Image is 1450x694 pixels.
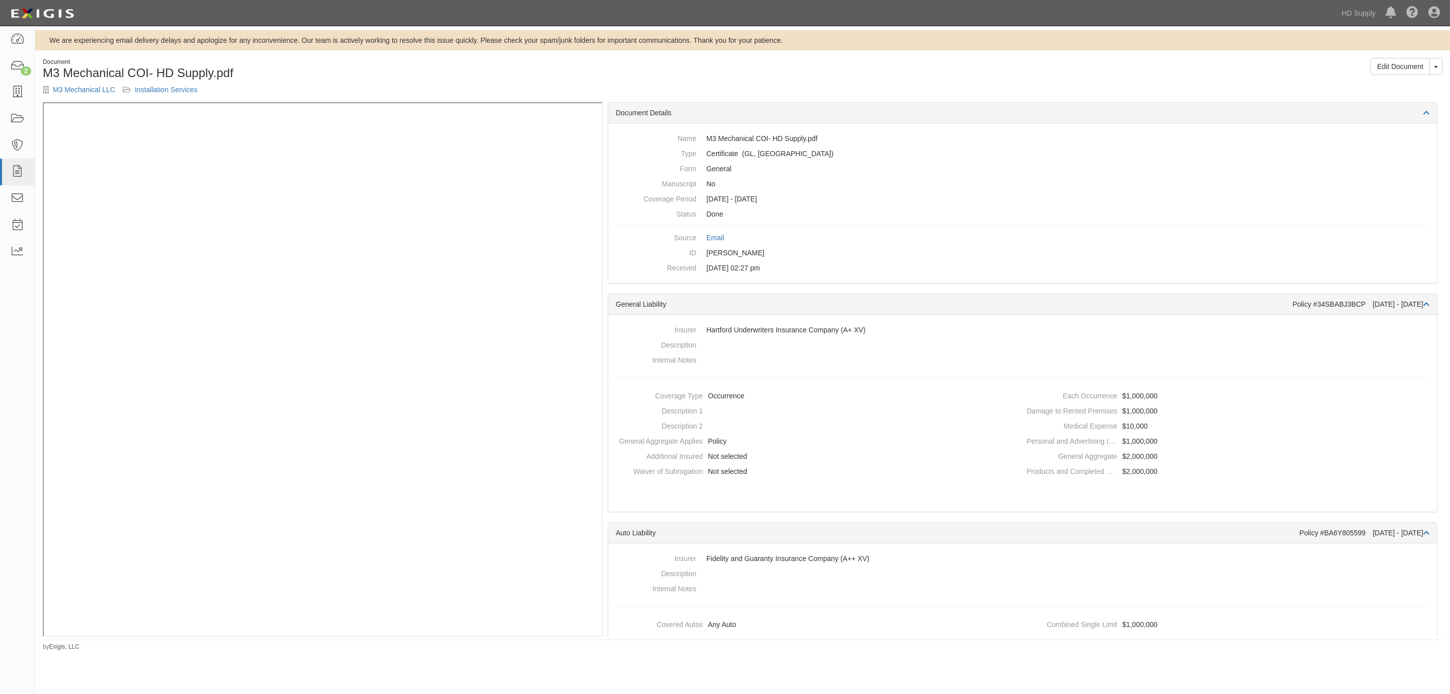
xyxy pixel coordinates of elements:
[616,161,696,174] dt: Form
[616,528,1299,538] div: Auto Liability
[1370,58,1430,75] a: Edit Document
[1027,632,1117,645] dt: Bodily Injury Per Person
[616,551,696,564] dt: Insurer
[135,86,198,94] a: Installation Services
[49,643,80,650] a: Exigis, LLC
[616,176,1429,191] dd: No
[612,617,1019,632] dd: Any Auto
[1027,617,1433,632] dd: $1,000,000
[616,230,696,243] dt: Source
[1027,449,1117,461] dt: General Aggregate
[616,299,1292,309] div: General Liability
[616,146,696,159] dt: Type
[8,5,77,23] img: logo-5460c22ac91f19d4615b14bd174203de0afe785f0fc80cf4dbbc73dc1793850b.png
[1292,299,1429,309] div: Policy #34SBABJ3BCP [DATE] - [DATE]
[616,260,1429,275] dd: [DATE] 02:27 pm
[1027,419,1433,434] dd: $10,000
[1027,403,1433,419] dd: $1,000,000
[616,353,696,365] dt: Internal Notes
[43,58,735,66] div: Document
[1027,464,1433,479] dd: $2,000,000
[43,643,80,651] small: by
[616,245,1429,260] dd: [PERSON_NAME]
[1299,528,1429,538] div: Policy #BA6Y805599 [DATE] - [DATE]
[616,551,1429,566] dd: Fidelity and Guaranty Insurance Company (A++ XV)
[616,566,696,579] dt: Description
[616,176,696,189] dt: Manuscript
[612,632,703,645] dt: Additional Insured
[616,337,696,350] dt: Description
[616,206,696,219] dt: Status
[616,245,696,258] dt: ID
[1027,388,1433,403] dd: $1,000,000
[1027,388,1117,401] dt: Each Occurrence
[1027,419,1117,431] dt: Medical Expense
[1406,7,1418,19] i: Help Center - Complianz
[612,403,703,416] dt: Description 1
[612,632,1019,647] dd: Not selected
[612,464,1019,479] dd: Not selected
[1027,434,1433,449] dd: $1,000,000
[21,66,31,76] div: 2
[43,66,735,80] h1: M3 Mechanical COI- HD Supply.pdf
[616,581,696,594] dt: Internal Notes
[616,191,1429,206] dd: [DATE] - [DATE]
[616,322,1429,337] dd: Hartford Underwriters Insurance Company (A+ XV)
[612,449,1019,464] dd: Not selected
[616,191,696,204] dt: Coverage Period
[616,131,1429,146] dd: M3 Mechanical COI- HD Supply.pdf
[616,322,696,335] dt: Insurer
[35,35,1450,45] div: We are experiencing email delivery delays and apologize for any inconvenience. Our team is active...
[1337,3,1381,23] a: HD Supply
[1027,617,1117,630] dt: Combined Single Limit
[612,434,703,446] dt: General Aggregate Applies
[1027,464,1117,476] dt: Products and Completed Operations
[1027,449,1433,464] dd: $2,000,000
[616,206,1429,222] dd: Done
[608,103,1437,123] div: Document Details
[612,419,703,431] dt: Description 2
[612,388,1019,403] dd: Occurrence
[612,464,703,476] dt: Waiver of Subrogation
[706,234,724,242] a: Email
[616,146,1429,161] dd: General Liability Auto Liability
[1027,403,1117,416] dt: Damage to Rented Premises
[612,617,703,630] dt: Covered Autos
[612,449,703,461] dt: Additional Insured
[612,388,703,401] dt: Coverage Type
[616,161,1429,176] dd: General
[53,86,115,94] a: M3 Mechanical LLC
[1027,434,1117,446] dt: Personal and Advertising Injury
[616,131,696,144] dt: Name
[612,434,1019,449] dd: Policy
[616,260,696,273] dt: Received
